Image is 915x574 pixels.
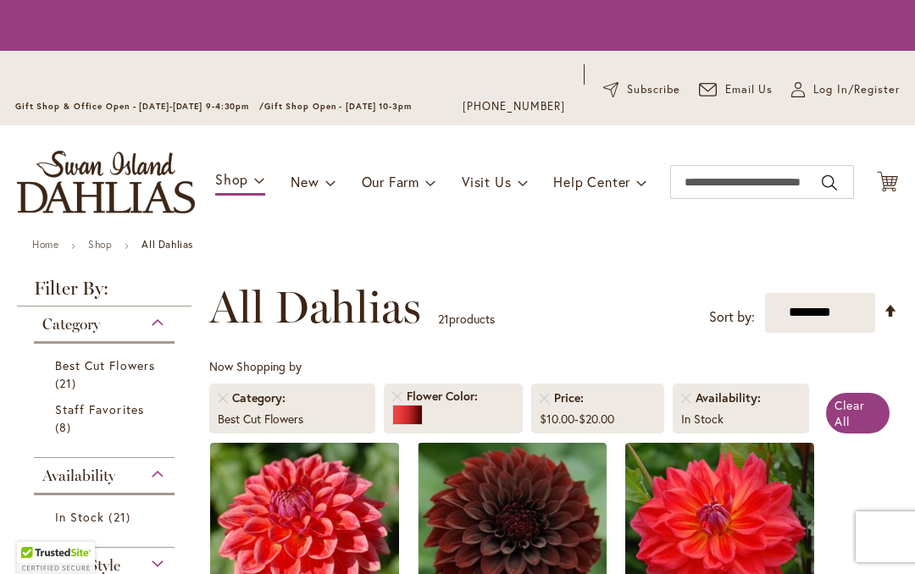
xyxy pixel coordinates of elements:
[462,173,511,190] span: Visit Us
[264,101,412,112] span: Gift Shop Open - [DATE] 10-3pm
[42,315,100,334] span: Category
[681,393,691,403] a: Remove Availability In Stock
[15,101,264,112] span: Gift Shop & Office Open - [DATE]-[DATE] 9-4:30pm /
[55,400,158,436] a: Staff Favorites
[463,98,565,115] a: [PHONE_NUMBER]
[141,238,193,251] strong: All Dahlias
[13,514,60,561] iframe: Launch Accessibility Center
[681,411,801,428] div: In Stock
[438,311,449,327] span: 21
[553,173,630,190] span: Help Center
[627,81,680,98] span: Subscribe
[407,388,482,405] span: Flower Color
[438,306,495,333] p: products
[554,389,588,406] span: Price
[791,81,900,98] a: Log In/Register
[392,391,402,401] a: Remove Flower Color Red
[17,279,191,306] strong: Filter By:
[55,374,80,392] span: 21
[108,508,134,526] span: 21
[826,393,890,433] a: Clear All
[55,357,155,373] span: Best Cut Flowers
[603,81,680,98] a: Subscribe
[699,81,774,98] a: Email Us
[42,466,115,485] span: Availability
[540,393,550,403] a: Remove Price $10.00 - $20.00
[215,170,248,188] span: Shop
[218,411,367,428] div: Best Cut Flowers
[209,282,421,333] span: All Dahlias
[725,81,774,98] span: Email Us
[209,358,302,374] span: Now Shopping by
[291,173,319,190] span: New
[55,509,104,525] span: In Stock
[232,389,290,406] span: Category
[55,356,158,392] a: Best Cut Flowers
[362,173,419,190] span: Our Farm
[17,151,195,213] a: store logo
[835,397,865,429] span: Clear All
[813,81,900,98] span: Log In/Register
[696,389,765,406] span: Availability
[579,411,614,427] span: $20.00
[540,411,574,427] span: $10.00
[709,301,755,333] label: Sort by:
[55,418,75,436] span: 8
[55,508,158,526] a: In Stock 21
[88,238,112,251] a: Shop
[32,238,58,251] a: Home
[218,393,228,403] a: Remove Category Best Cut Flowers
[55,401,144,417] span: Staff Favorites
[540,411,656,428] div: -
